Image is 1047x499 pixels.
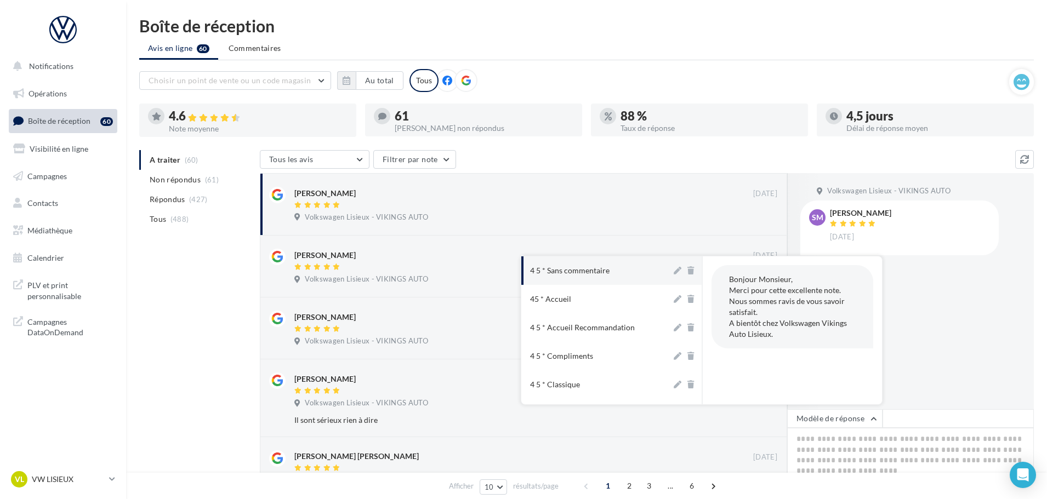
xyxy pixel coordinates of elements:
[521,342,672,370] button: 4 5 * Compliments
[27,198,58,208] span: Contacts
[139,71,331,90] button: Choisir un point de vente ou un code magasin
[150,214,166,225] span: Tous
[683,477,701,495] span: 6
[485,483,494,491] span: 10
[7,219,120,242] a: Médiathèque
[27,314,113,338] span: Campagnes DataOnDemand
[205,175,219,184] span: (61)
[100,117,113,126] div: 60
[846,124,1025,132] div: Délai de réponse moyen
[480,479,508,495] button: 10
[305,213,428,222] span: Volkswagen Lisieux - VIKINGS AUTO
[530,322,635,333] div: 4 5 * Accueil Recommandation
[337,71,403,90] button: Au total
[830,209,891,217] div: [PERSON_NAME]
[812,212,823,223] span: SM
[409,69,439,92] div: Tous
[846,110,1025,122] div: 4,5 jours
[294,374,356,385] div: [PERSON_NAME]
[1010,462,1036,488] div: Open Intercom Messenger
[305,398,428,408] span: Volkswagen Lisieux - VIKINGS AUTO
[28,116,90,125] span: Boîte de réception
[15,474,24,485] span: VL
[7,165,120,188] a: Campagnes
[621,110,799,122] div: 88 %
[7,55,115,78] button: Notifications
[32,474,105,485] p: VW LISIEUX
[395,110,573,122] div: 61
[7,192,120,215] a: Contacts
[449,481,474,491] span: Afficher
[27,278,113,301] span: PLV et print personnalisable
[294,415,706,426] div: Il sont sérieux rien à dire
[189,195,208,204] span: (427)
[139,18,1034,34] div: Boîte de réception
[7,310,120,342] a: Campagnes DataOnDemand
[530,351,593,362] div: 4 5 * Compliments
[305,336,428,346] span: Volkswagen Lisieux - VIKINGS AUTO
[521,256,672,285] button: 4 5 * Sans commentaire
[830,232,854,242] span: [DATE]
[521,370,672,399] button: 4 5 * Classique
[294,312,356,323] div: [PERSON_NAME]
[27,171,67,180] span: Campagnes
[27,253,64,262] span: Calendrier
[29,89,67,98] span: Opérations
[29,61,73,71] span: Notifications
[395,124,573,132] div: [PERSON_NAME] non répondus
[269,154,314,164] span: Tous les avis
[149,76,311,85] span: Choisir un point de vente ou un code magasin
[530,265,610,276] div: 4 5 * Sans commentaire
[294,250,356,261] div: [PERSON_NAME]
[729,274,847,339] span: Bonjour Monsieur, Merci pour cette excellente note. Nous sommes ravis de vous savoir satisfait. A...
[521,313,672,342] button: 4 5 * Accueil Recommandation
[827,186,951,196] span: Volkswagen Lisieux - VIKINGS AUTO
[530,294,571,305] div: 45 * Accueil
[7,273,120,306] a: PLV et print personnalisable
[530,379,580,390] div: 4 5 * Classique
[169,125,348,133] div: Note moyenne
[356,71,403,90] button: Au total
[229,43,281,54] span: Commentaires
[753,251,777,261] span: [DATE]
[640,477,658,495] span: 3
[662,477,679,495] span: ...
[787,409,883,428] button: Modèle de réponse
[150,194,185,205] span: Répondus
[7,109,120,133] a: Boîte de réception60
[294,451,419,462] div: [PERSON_NAME] [PERSON_NAME]
[753,189,777,199] span: [DATE]
[27,226,72,235] span: Médiathèque
[373,150,456,169] button: Filtrer par note
[260,150,369,169] button: Tous les avis
[621,124,799,132] div: Taux de réponse
[7,82,120,105] a: Opérations
[7,137,120,160] a: Visibilité en ligne
[150,174,201,185] span: Non répondus
[599,477,617,495] span: 1
[305,274,428,284] span: Volkswagen Lisieux - VIKINGS AUTO
[753,452,777,462] span: [DATE]
[513,481,559,491] span: résultats/page
[30,144,88,153] span: Visibilité en ligne
[7,246,120,269] a: Calendrier
[294,188,356,199] div: [PERSON_NAME]
[621,477,638,495] span: 2
[170,215,189,223] span: (488)
[521,285,672,313] button: 45 * Accueil
[9,469,117,490] a: VL VW LISIEUX
[169,110,348,123] div: 4.6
